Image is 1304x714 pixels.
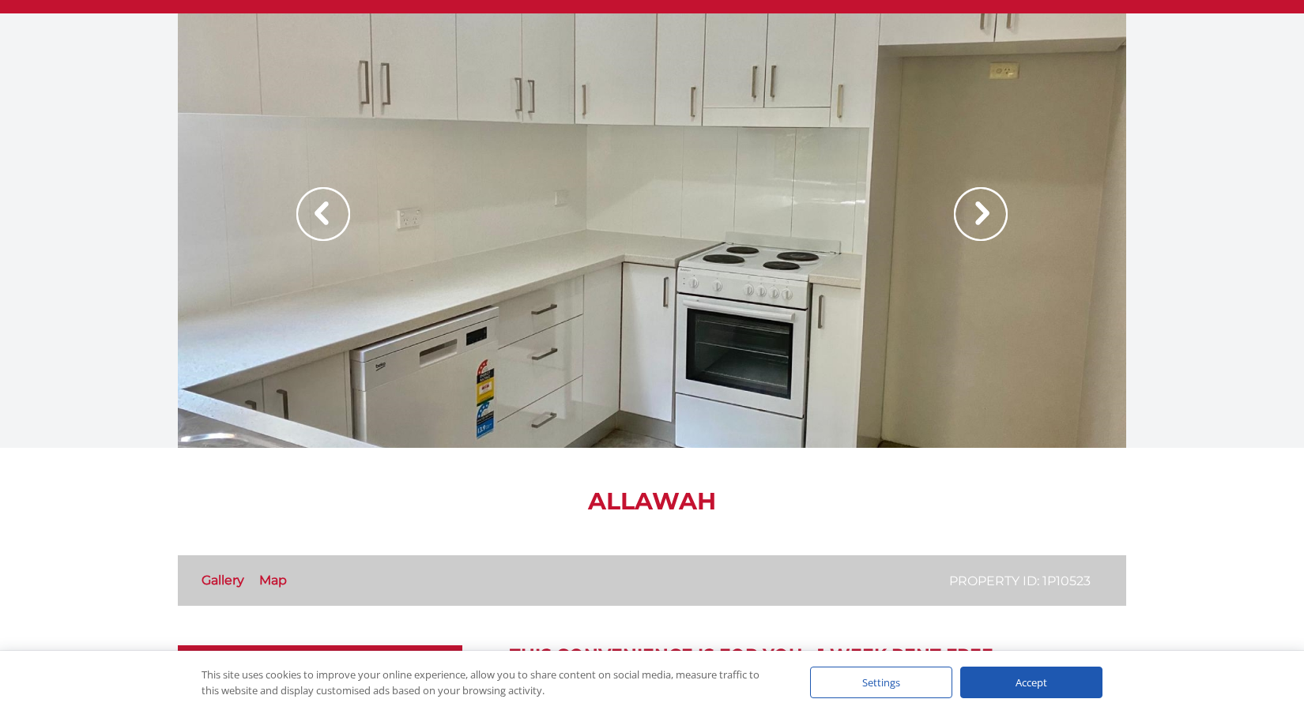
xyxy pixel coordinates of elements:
[202,573,244,588] a: Gallery
[810,667,952,698] div: Settings
[202,667,778,698] div: This site uses cookies to improve your online experience, allow you to share content on social me...
[178,487,1126,516] h1: Allawah
[954,187,1008,241] img: Arrow slider
[510,645,1126,666] h2: This convenience is for you - 1 Week Rent Free
[296,187,350,241] img: Arrow slider
[960,667,1102,698] div: Accept
[259,573,287,588] a: Map
[949,571,1091,591] p: Property ID: 1P10523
